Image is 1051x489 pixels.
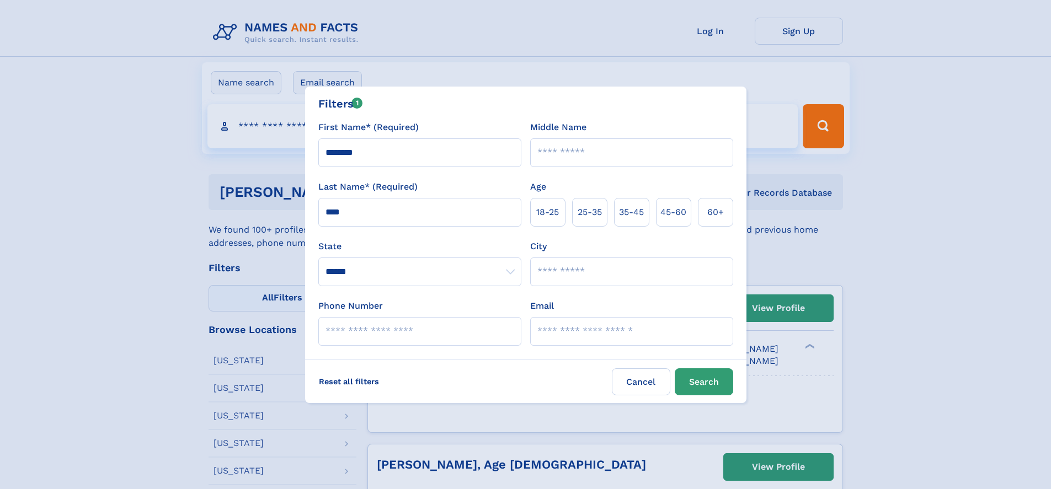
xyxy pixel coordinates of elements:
span: 60+ [707,206,724,219]
label: Reset all filters [312,368,386,395]
span: 25‑35 [578,206,602,219]
label: First Name* (Required) [318,121,419,134]
button: Search [675,368,733,395]
label: State [318,240,521,253]
label: Phone Number [318,299,383,313]
label: Cancel [612,368,670,395]
div: Filters [318,95,363,112]
label: City [530,240,547,253]
span: 35‑45 [619,206,644,219]
label: Email [530,299,554,313]
label: Middle Name [530,121,586,134]
span: 18‑25 [536,206,559,219]
label: Last Name* (Required) [318,180,418,194]
span: 45‑60 [660,206,686,219]
label: Age [530,180,546,194]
